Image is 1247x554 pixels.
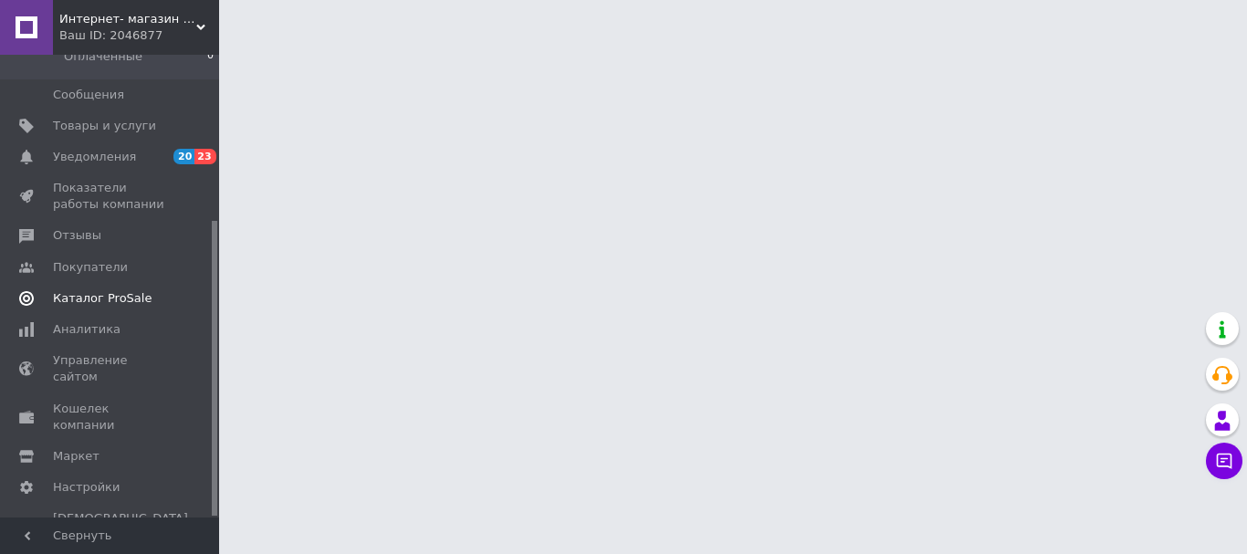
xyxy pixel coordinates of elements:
button: Чат с покупателем [1206,443,1242,479]
span: Показатели работы компании [53,180,169,213]
span: Уведомления [53,149,136,165]
span: Сообщения [53,87,124,103]
span: Аналитика [53,321,121,338]
span: 20 [173,149,194,164]
span: Настройки [53,479,120,496]
span: Отзывы [53,227,101,244]
span: Интернет- магазин "Эксклюзив" [59,11,196,27]
span: Каталог ProSale [53,290,152,307]
span: Управление сайтом [53,352,169,385]
span: 23 [194,149,215,164]
span: Маркет [53,448,100,465]
span: Кошелек компании [53,401,169,434]
span: Товары и услуги [53,118,156,134]
span: Оплаченные [64,48,142,65]
div: Ваш ID: 2046877 [59,27,219,44]
span: 0 [207,48,214,65]
span: Покупатели [53,259,128,276]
